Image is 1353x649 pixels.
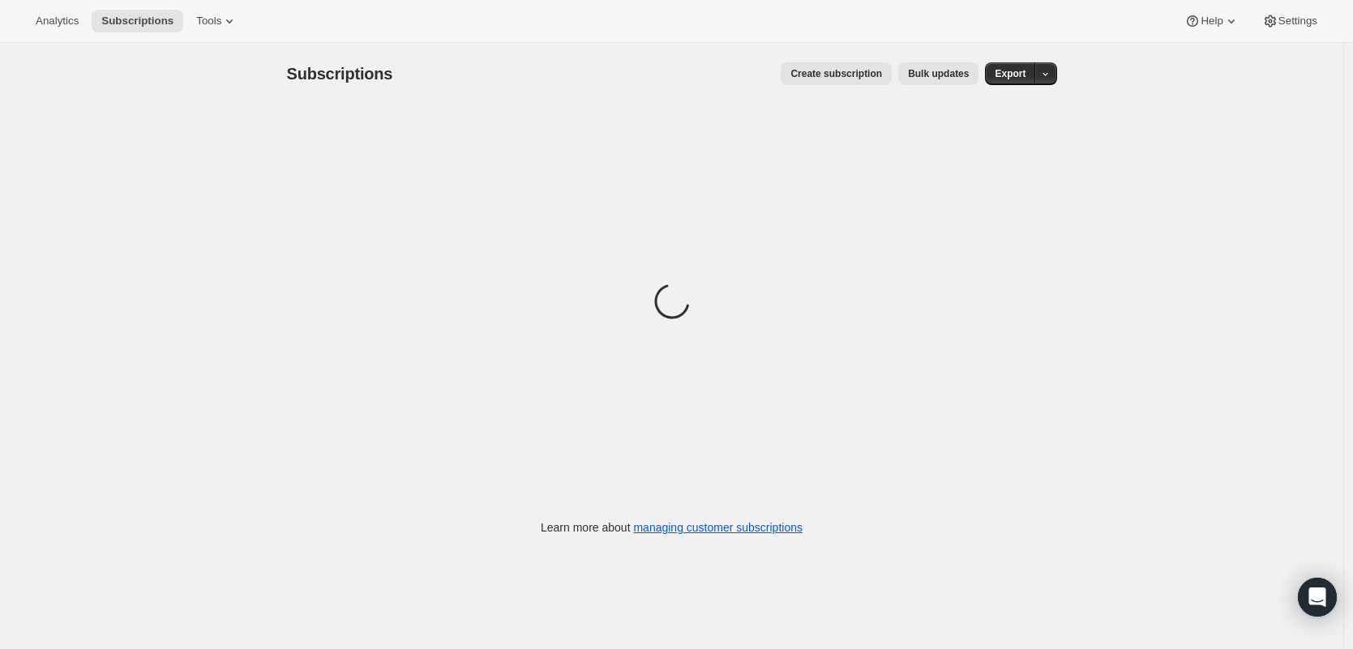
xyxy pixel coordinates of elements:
[1175,10,1248,32] button: Help
[995,67,1025,80] span: Export
[790,67,882,80] span: Create subscription
[1298,578,1337,617] div: Open Intercom Messenger
[1201,15,1222,28] span: Help
[36,15,79,28] span: Analytics
[908,67,969,80] span: Bulk updates
[898,62,978,85] button: Bulk updates
[633,521,803,534] a: managing customer subscriptions
[1252,10,1327,32] button: Settings
[541,519,803,536] p: Learn more about
[92,10,183,32] button: Subscriptions
[186,10,247,32] button: Tools
[1278,15,1317,28] span: Settings
[196,15,221,28] span: Tools
[101,15,173,28] span: Subscriptions
[26,10,88,32] button: Analytics
[781,62,892,85] button: Create subscription
[985,62,1035,85] button: Export
[287,65,393,83] span: Subscriptions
